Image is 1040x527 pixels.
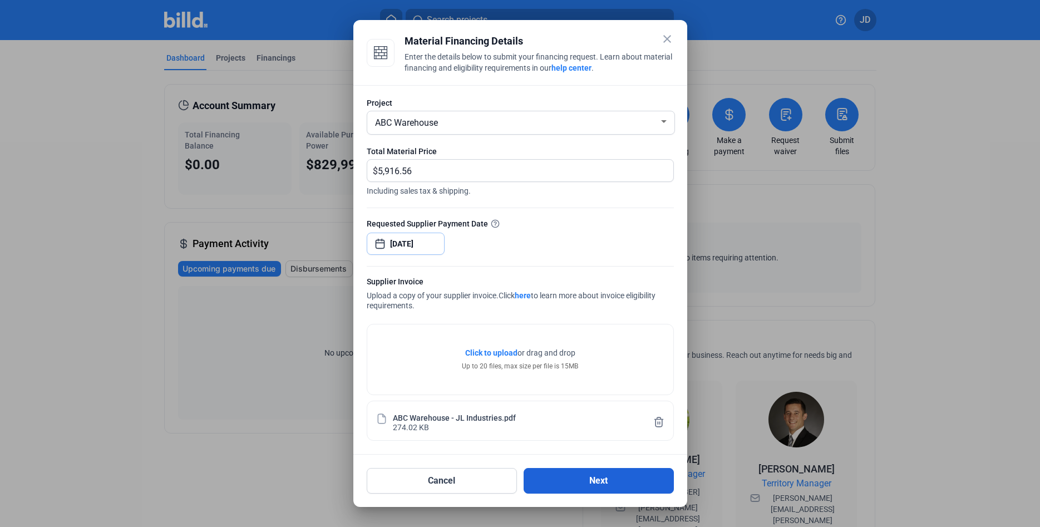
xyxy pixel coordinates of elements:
span: or drag and drop [517,347,575,358]
div: Requested Supplier Payment Date [367,218,674,229]
button: Open calendar [374,233,386,244]
div: 274.02 KB [393,422,429,431]
div: Enter the details below to submit your financing request. Learn about material financing and elig... [405,51,674,76]
span: Including sales tax & shipping. [367,182,674,196]
span: Click to upload [465,348,517,357]
div: Total Material Price [367,146,674,157]
span: Click to learn more about invoice eligibility requirements. [367,291,655,310]
a: here [515,291,531,300]
button: Cancel [367,468,517,494]
button: Next [524,468,674,494]
div: ABC Warehouse - JL Industries.pdf [393,412,516,422]
input: Select date [390,237,438,250]
a: help center [551,63,592,72]
div: Project [367,97,674,109]
span: . [592,63,594,72]
mat-icon: close [661,32,674,46]
div: Upload a copy of your supplier invoice. [367,276,674,313]
div: Supplier Invoice [367,276,674,290]
div: Material Financing Details [405,33,674,49]
span: ABC Warehouse [375,117,438,128]
span: $ [367,160,378,178]
div: Up to 20 files, max size per file is 15MB [462,361,578,371]
input: 0.00 [378,160,661,181]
